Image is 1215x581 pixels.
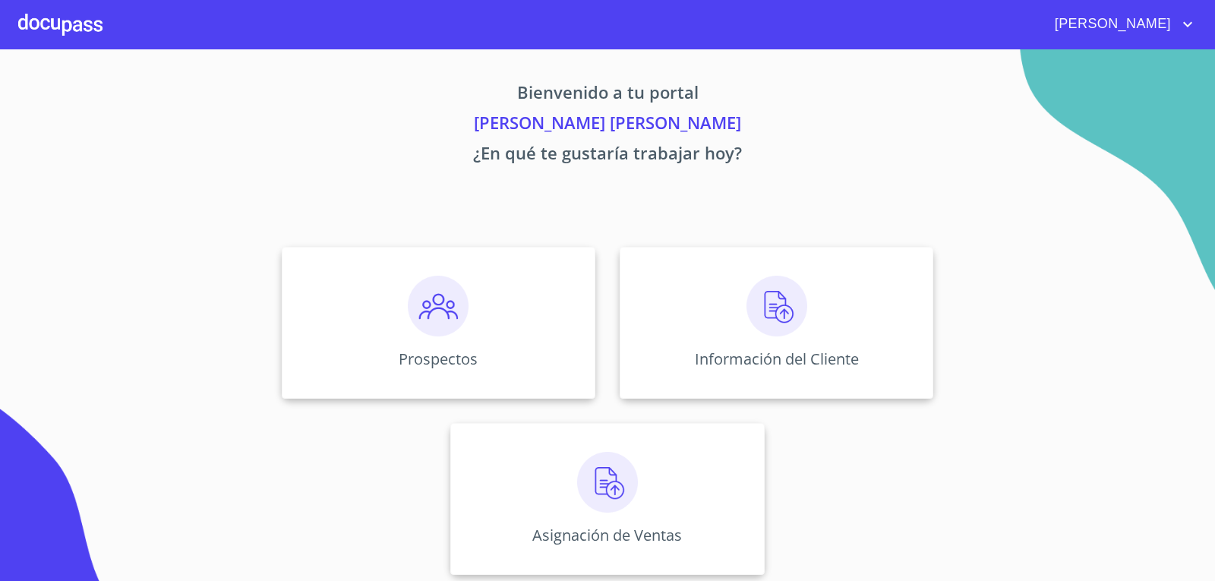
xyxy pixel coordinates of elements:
[746,276,807,336] img: carga.png
[695,349,859,369] p: Información del Cliente
[532,525,682,545] p: Asignación de Ventas
[399,349,478,369] p: Prospectos
[140,80,1075,110] p: Bienvenido a tu portal
[140,141,1075,171] p: ¿En qué te gustaría trabajar hoy?
[1043,12,1179,36] span: [PERSON_NAME]
[577,452,638,513] img: carga.png
[1043,12,1197,36] button: account of current user
[408,276,469,336] img: prospectos.png
[140,110,1075,141] p: [PERSON_NAME] [PERSON_NAME]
